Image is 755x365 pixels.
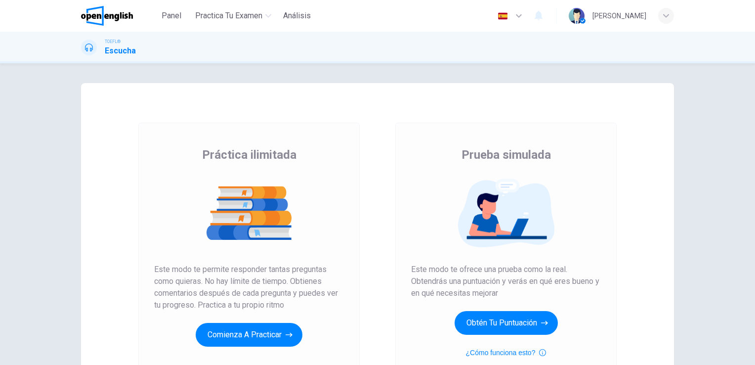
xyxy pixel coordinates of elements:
[279,7,315,25] button: Análisis
[196,323,302,347] button: Comienza a practicar
[283,10,311,22] span: Análisis
[195,10,262,22] span: Practica tu examen
[202,147,296,163] span: Práctica ilimitada
[466,347,546,359] button: ¿Cómo funciona esto?
[105,45,136,57] h1: Escucha
[569,8,585,24] img: Profile picture
[411,264,601,299] span: Este modo te ofrece una prueba como la real. Obtendrás una puntuación y verás en qué eres bueno y...
[162,10,181,22] span: Panel
[191,7,275,25] button: Practica tu examen
[105,38,121,45] span: TOEFL®
[497,12,509,20] img: es
[156,7,187,25] button: Panel
[461,147,551,163] span: Prueba simulada
[455,311,558,335] button: Obtén tu puntuación
[154,264,344,311] span: Este modo te permite responder tantas preguntas como quieras. No hay límite de tiempo. Obtienes c...
[81,6,156,26] a: OpenEnglish logo
[592,10,646,22] div: [PERSON_NAME]
[81,6,133,26] img: OpenEnglish logo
